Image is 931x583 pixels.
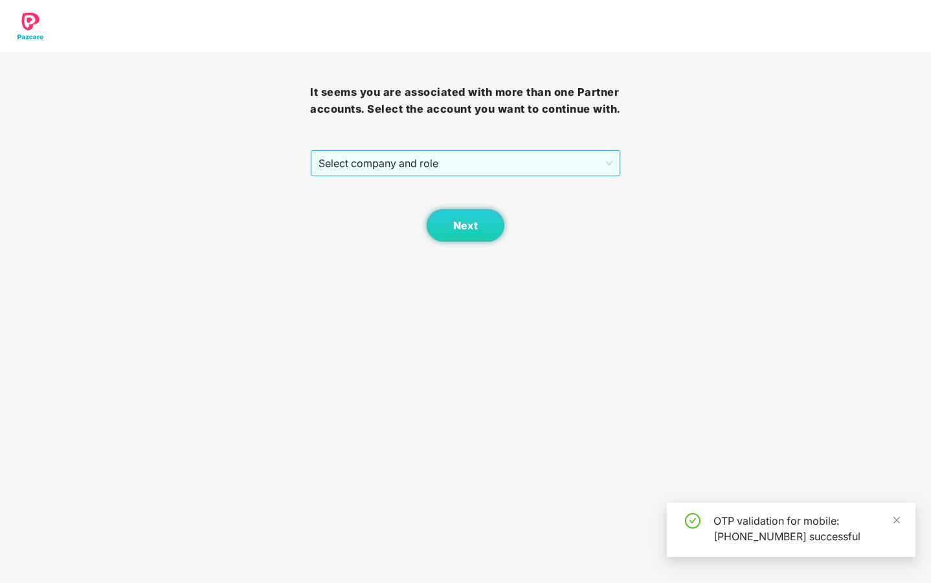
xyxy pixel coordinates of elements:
[319,151,612,176] span: Select company and role
[310,84,620,117] h3: It seems you are associated with more than one Partner accounts. Select the account you want to c...
[892,516,901,525] span: close
[713,513,900,544] div: OTP validation for mobile: [PHONE_NUMBER] successful
[685,513,701,529] span: check-circle
[427,209,504,242] button: Next
[453,220,478,232] span: Next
